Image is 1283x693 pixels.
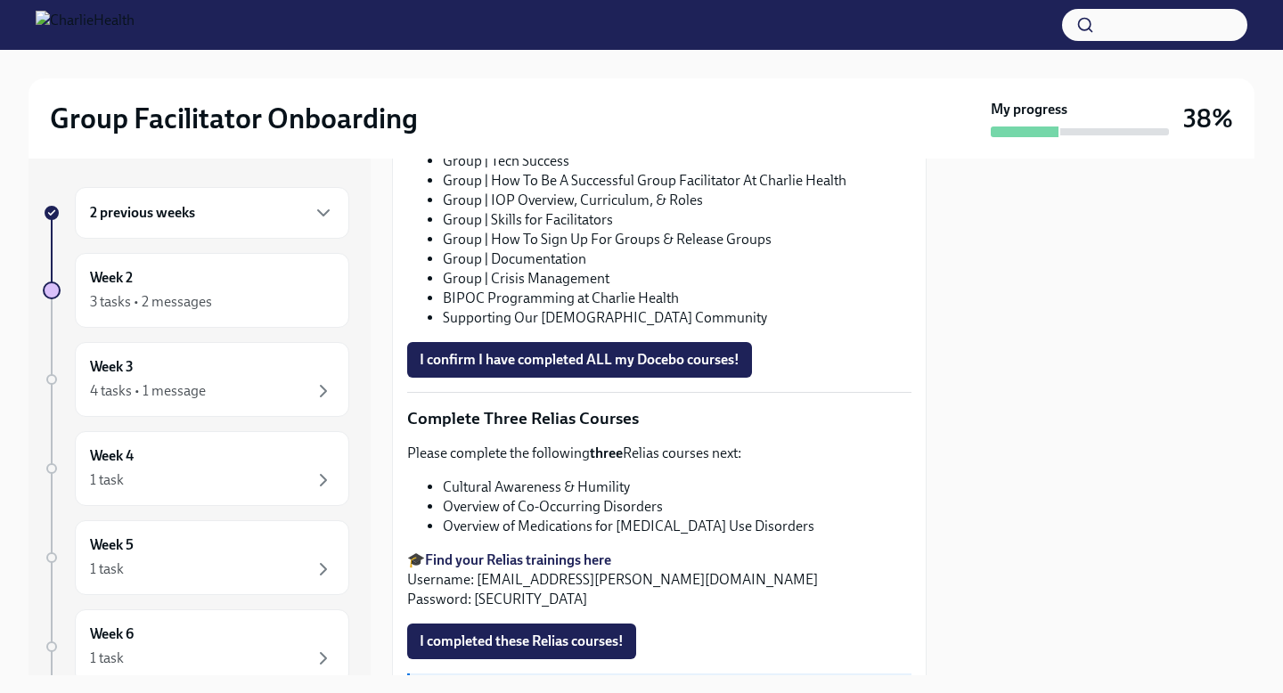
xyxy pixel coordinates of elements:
a: Week 51 task [43,520,349,595]
a: Week 34 tasks • 1 message [43,342,349,417]
div: 1 task [90,470,124,490]
strong: My progress [991,100,1067,119]
img: CharlieHealth [36,11,135,39]
h6: Week 5 [90,535,134,555]
a: Week 41 task [43,431,349,506]
li: Group | IOP Overview, Curriculum, & Roles [443,191,911,210]
span: I completed these Relias courses! [420,632,624,650]
div: 2 previous weeks [75,187,349,239]
li: Overview of Co-Occurring Disorders [443,497,911,517]
li: Group | Skills for Facilitators [443,210,911,230]
h6: Week 6 [90,624,134,644]
div: 4 tasks • 1 message [90,381,206,401]
p: 🎓 Username: [EMAIL_ADDRESS][PERSON_NAME][DOMAIN_NAME] Password: [SECURITY_DATA] [407,550,911,609]
p: Complete Three Relias Courses [407,407,911,430]
h3: 38% [1183,102,1233,135]
a: Week 23 tasks • 2 messages [43,253,349,328]
div: 1 task [90,648,124,668]
li: Group | How To Sign Up For Groups & Release Groups [443,230,911,249]
a: Week 61 task [43,609,349,684]
li: BIPOC Programming at Charlie Health [443,289,911,308]
h6: 2 previous weeks [90,203,195,223]
h6: Week 4 [90,446,134,466]
li: Group | Tech Success [443,151,911,171]
h2: Group Facilitator Onboarding [50,101,418,136]
h6: Week 2 [90,268,133,288]
h6: Week 3 [90,357,134,377]
button: I completed these Relias courses! [407,624,636,659]
li: Supporting Our [DEMOGRAPHIC_DATA] Community [443,308,911,328]
p: Please complete the following Relias courses next: [407,444,911,463]
a: Find your Relias trainings here [425,551,611,568]
div: 1 task [90,559,124,579]
button: I confirm I have completed ALL my Docebo courses! [407,342,752,378]
span: I confirm I have completed ALL my Docebo courses! [420,351,740,369]
div: 3 tasks • 2 messages [90,292,212,312]
li: Cultural Awareness & Humility [443,477,911,497]
strong: three [590,444,623,461]
li: Group | Crisis Management [443,269,911,289]
li: Group | Documentation [443,249,911,269]
li: Overview of Medications for [MEDICAL_DATA] Use Disorders [443,517,911,536]
li: Group | How To Be A Successful Group Facilitator At Charlie Health [443,171,911,191]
